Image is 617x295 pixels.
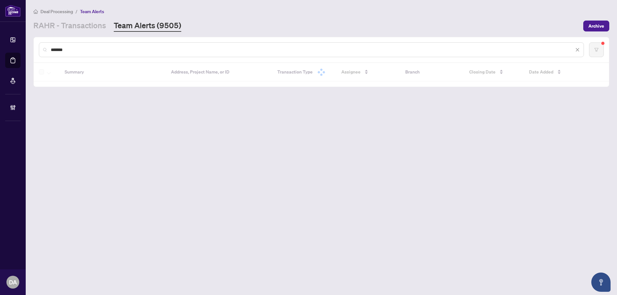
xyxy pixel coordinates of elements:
[575,48,580,52] span: close
[5,5,21,17] img: logo
[76,8,77,15] li: /
[33,9,38,14] span: home
[589,42,604,57] button: filter
[114,20,181,32] a: Team Alerts (9505)
[40,9,73,14] span: Deal Processing
[80,9,104,14] span: Team Alerts
[591,273,611,292] button: Open asap
[588,21,604,31] span: Archive
[9,278,17,287] span: DA
[33,20,106,32] a: RAHR - Transactions
[583,21,609,31] button: Archive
